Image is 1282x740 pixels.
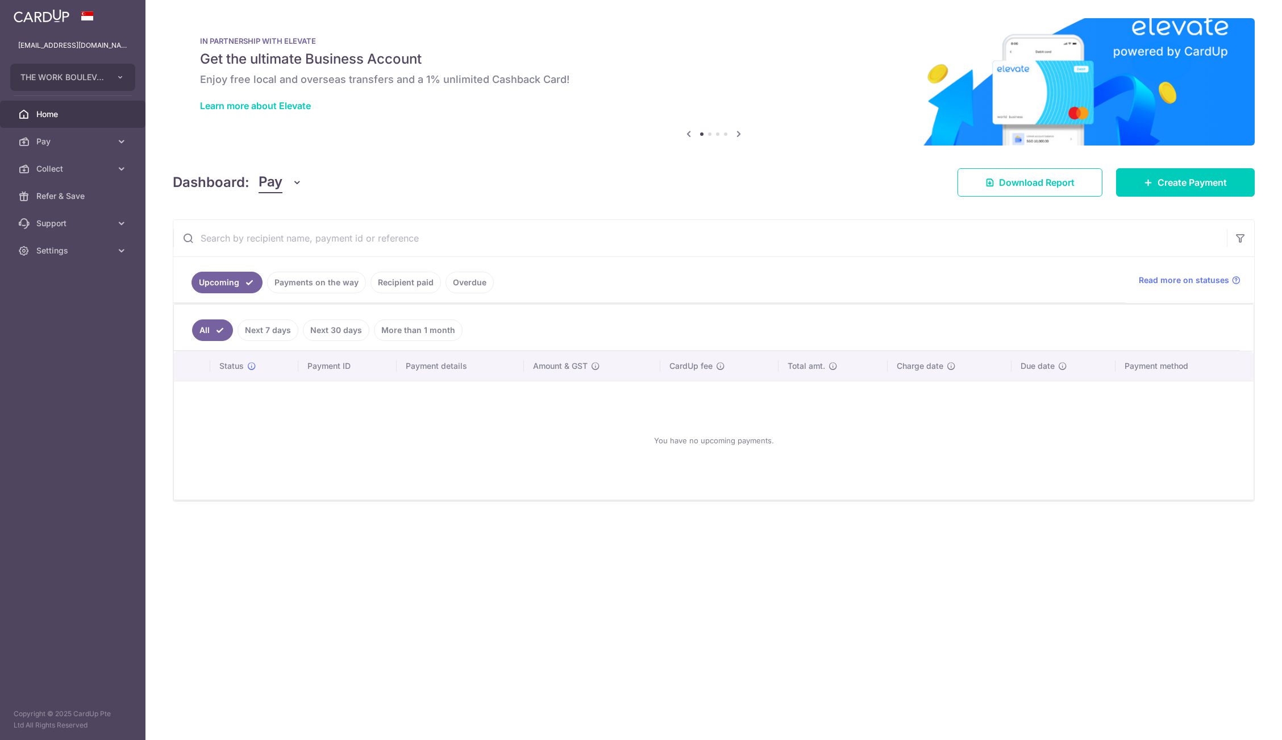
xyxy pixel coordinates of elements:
a: Overdue [446,272,494,293]
a: Read more on statuses [1139,275,1241,286]
span: Download Report [999,176,1075,189]
a: Payments on the way [267,272,366,293]
span: Create Payment [1158,176,1227,189]
input: Search by recipient name, payment id or reference [173,220,1227,256]
th: Payment ID [298,351,397,381]
a: Recipient paid [371,272,441,293]
a: Next 7 days [238,319,298,341]
span: CardUp fee [669,360,713,372]
span: Status [219,360,244,372]
span: Refer & Save [36,190,111,202]
span: Collect [36,163,111,174]
a: Download Report [958,168,1102,197]
th: Payment method [1115,351,1254,381]
p: [EMAIL_ADDRESS][DOMAIN_NAME] [18,40,127,51]
a: Upcoming [192,272,263,293]
span: Due date [1021,360,1055,372]
span: Charge date [897,360,943,372]
span: Settings [36,245,111,256]
span: Pay [36,136,111,147]
p: IN PARTNERSHIP WITH ELEVATE [200,36,1227,45]
button: Pay [259,172,302,193]
span: Pay [259,172,282,193]
span: Support [36,218,111,229]
th: Payment details [397,351,524,381]
span: Home [36,109,111,120]
h4: Dashboard: [173,172,249,193]
a: More than 1 month [374,319,463,341]
span: Amount & GST [533,360,588,372]
a: Next 30 days [303,319,369,341]
img: CardUp [14,9,69,23]
img: Renovation banner [173,18,1255,145]
a: Learn more about Elevate [200,100,311,111]
a: Create Payment [1116,168,1255,197]
h6: Enjoy free local and overseas transfers and a 1% unlimited Cashback Card! [200,73,1227,86]
span: THE WORK BOULEVARD CQ PTE. LTD. [20,72,105,83]
button: THE WORK BOULEVARD CQ PTE. LTD. [10,64,135,91]
span: Total amt. [788,360,825,372]
div: You have no upcoming payments. [188,390,1240,490]
span: Read more on statuses [1139,275,1229,286]
h5: Get the ultimate Business Account [200,50,1227,68]
a: All [192,319,233,341]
